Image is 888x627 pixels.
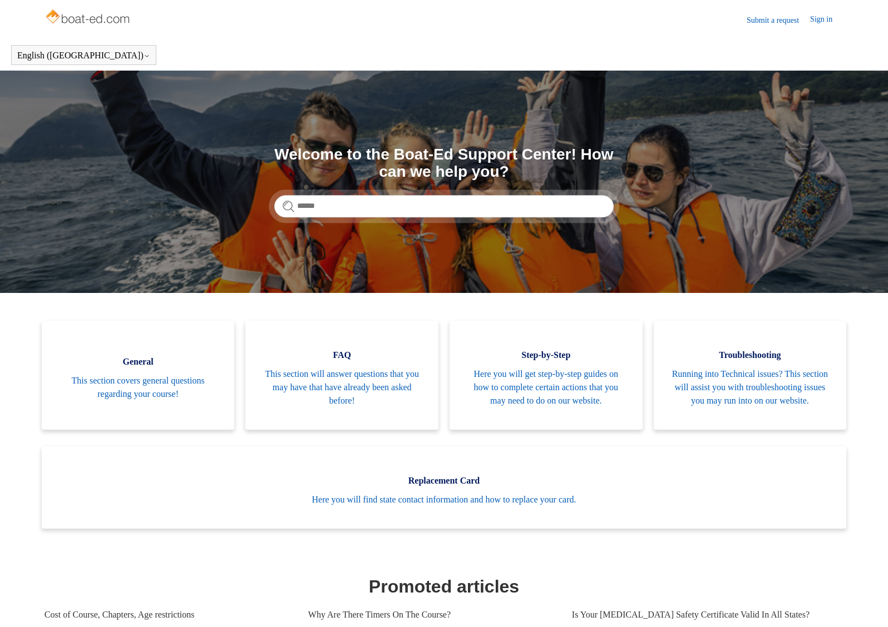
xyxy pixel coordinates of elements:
[45,573,843,600] h1: Promoted articles
[466,349,626,362] span: Step-by-Step
[670,367,830,407] span: Running into Technical issues? This section will assist you with troubleshooting issues you may r...
[466,367,626,407] span: Here you will get step-by-step guides on how to complete certain actions that you may need to do ...
[42,321,235,430] a: General This section covers general questions regarding your course!
[17,51,150,61] button: English ([GEOGRAPHIC_DATA])
[274,146,614,181] h1: Welcome to the Boat-Ed Support Center! How can we help you?
[262,349,422,362] span: FAQ
[58,493,830,506] span: Here you will find state contact information and how to replace your card.
[851,590,880,619] div: Live chat
[58,355,218,369] span: General
[58,474,830,487] span: Replacement Card
[262,367,422,407] span: This section will answer questions that you may have that have already been asked before!
[810,13,843,27] a: Sign in
[42,446,846,529] a: Replacement Card Here you will find state contact information and how to replace your card.
[58,374,218,401] span: This section covers general questions regarding your course!
[654,321,847,430] a: Troubleshooting Running into Technical issues? This section will assist you with troubleshooting ...
[274,195,614,217] input: Search
[45,7,133,29] img: Boat-Ed Help Center home page
[670,349,830,362] span: Troubleshooting
[450,321,643,430] a: Step-by-Step Here you will get step-by-step guides on how to complete certain actions that you ma...
[245,321,438,430] a: FAQ This section will answer questions that you may have that have already been asked before!
[747,14,810,26] a: Submit a request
